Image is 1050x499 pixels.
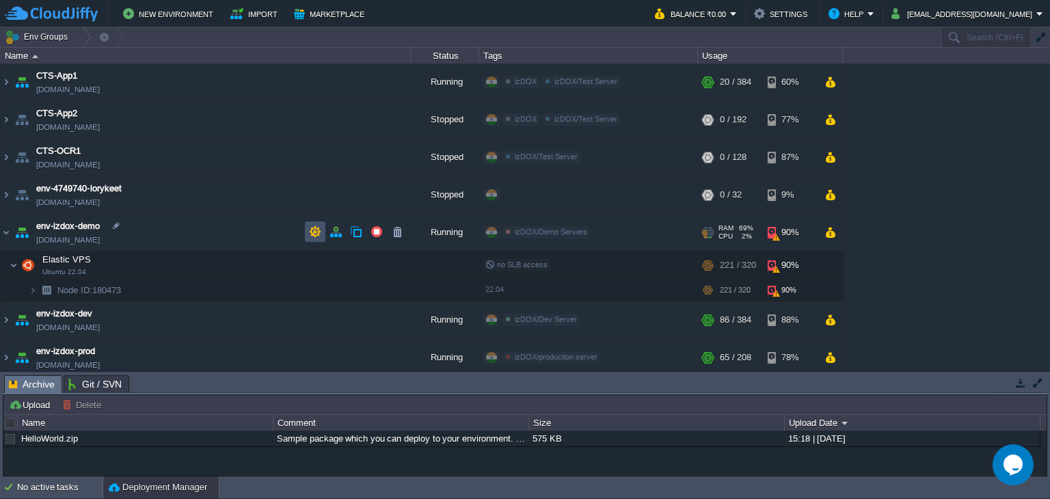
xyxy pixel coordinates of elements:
[718,232,733,241] span: CPU
[530,415,784,431] div: Size
[230,5,282,22] button: Import
[12,139,31,176] img: AMDAwAAAACH5BAEAAAAALAAAAAABAAEAAAICRAEAOw==
[993,444,1036,485] iframe: chat widget
[62,399,105,411] button: Delete
[32,55,38,58] img: AMDAwAAAACH5BAEAAAAALAAAAAABAAEAAAICRAEAOw==
[36,321,100,334] span: [DOMAIN_NAME]
[9,376,55,393] span: Archive
[12,339,31,376] img: AMDAwAAAACH5BAEAAAAALAAAAAABAAEAAAICRAEAOw==
[109,481,207,494] button: Deployment Manager
[12,64,31,100] img: AMDAwAAAACH5BAEAAAAALAAAAAABAAEAAAICRAEAOw==
[1,64,12,100] img: AMDAwAAAACH5BAEAAAAALAAAAAABAAEAAAICRAEAOw==
[739,224,753,232] span: 69%
[411,139,479,176] div: Stopped
[68,376,122,392] span: Git / SVN
[1,48,410,64] div: Name
[36,233,100,247] span: [DOMAIN_NAME]
[36,182,122,195] a: env-4749740-lorykeet
[768,176,812,213] div: 9%
[768,339,812,376] div: 78%
[36,83,100,96] span: [DOMAIN_NAME]
[1,176,12,213] img: AMDAwAAAACH5BAEAAAAALAAAAAABAAEAAAICRAEAOw==
[720,64,751,100] div: 20 / 384
[56,284,123,296] a: Node ID:180473
[36,358,100,372] span: [DOMAIN_NAME]
[12,301,31,338] img: AMDAwAAAACH5BAEAAAAALAAAAAABAAEAAAICRAEAOw==
[411,64,479,100] div: Running
[29,280,37,301] img: AMDAwAAAACH5BAEAAAAALAAAAAABAAEAAAICRAEAOw==
[36,107,77,120] a: CTS-App2
[12,101,31,138] img: AMDAwAAAACH5BAEAAAAALAAAAAABAAEAAAICRAEAOw==
[12,214,31,251] img: AMDAwAAAACH5BAEAAAAALAAAAAABAAEAAAICRAEAOw==
[485,285,504,293] span: 22.04
[515,152,578,161] span: izDOX/Test Server
[37,280,56,301] img: AMDAwAAAACH5BAEAAAAALAAAAAABAAEAAAICRAEAOw==
[56,284,123,296] span: 180473
[768,301,812,338] div: 88%
[785,431,1039,446] div: 15:18 | [DATE]
[720,301,751,338] div: 86 / 384
[515,315,577,323] span: izDOX/Dev Server
[720,101,746,138] div: 0 / 192
[754,5,811,22] button: Settings
[36,69,77,83] a: CTS-App1
[9,399,54,411] button: Upload
[554,77,617,85] span: izDOX/Test Server
[57,285,92,295] span: Node ID:
[18,252,38,279] img: AMDAwAAAACH5BAEAAAAALAAAAAABAAEAAAICRAEAOw==
[515,228,587,236] span: izDOX/Demo Servers
[829,5,867,22] button: Help
[36,219,100,233] a: env-izdox-demo
[12,176,31,213] img: AMDAwAAAACH5BAEAAAAALAAAAAABAAEAAAICRAEAOw==
[1,214,12,251] img: AMDAwAAAACH5BAEAAAAALAAAAAABAAEAAAICRAEAOw==
[18,415,273,431] div: Name
[720,139,746,176] div: 0 / 128
[718,224,733,232] span: RAM
[274,415,528,431] div: Comment
[36,144,81,158] a: CTS-OCR1
[411,339,479,376] div: Running
[768,101,812,138] div: 77%
[36,195,100,209] span: [DOMAIN_NAME]
[1,101,12,138] img: AMDAwAAAACH5BAEAAAAALAAAAAABAAEAAAICRAEAOw==
[17,476,103,498] div: No active tasks
[515,77,537,85] span: izDOX
[41,254,93,265] a: Elastic VPSUbuntu 22.04
[515,353,597,361] span: izDOX/production server
[785,415,1040,431] div: Upload Date
[36,345,95,358] a: env-izdox-prod
[21,433,78,444] a: HelloWorld.zip
[480,48,697,64] div: Tags
[42,268,86,276] span: Ubuntu 22.04
[554,115,617,123] span: izDOX/Test Server
[720,252,756,279] div: 221 / 320
[1,339,12,376] img: AMDAwAAAACH5BAEAAAAALAAAAAABAAEAAAICRAEAOw==
[411,101,479,138] div: Stopped
[768,139,812,176] div: 87%
[411,176,479,213] div: Stopped
[768,64,812,100] div: 60%
[1,139,12,176] img: AMDAwAAAACH5BAEAAAAALAAAAAABAAEAAAICRAEAOw==
[768,280,812,301] div: 90%
[36,158,100,172] span: [DOMAIN_NAME]
[5,5,98,23] img: CloudJiffy
[123,5,217,22] button: New Environment
[720,339,751,376] div: 65 / 208
[485,260,548,269] span: no SLB access
[36,120,100,134] span: [DOMAIN_NAME]
[515,115,537,123] span: izDOX
[891,5,1036,22] button: [EMAIL_ADDRESS][DOMAIN_NAME]
[36,307,92,321] span: env-izdox-dev
[5,27,72,46] button: Env Groups
[1,301,12,338] img: AMDAwAAAACH5BAEAAAAALAAAAAABAAEAAAICRAEAOw==
[41,254,93,265] span: Elastic VPS
[412,48,479,64] div: Status
[768,252,812,279] div: 90%
[738,232,752,241] span: 2%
